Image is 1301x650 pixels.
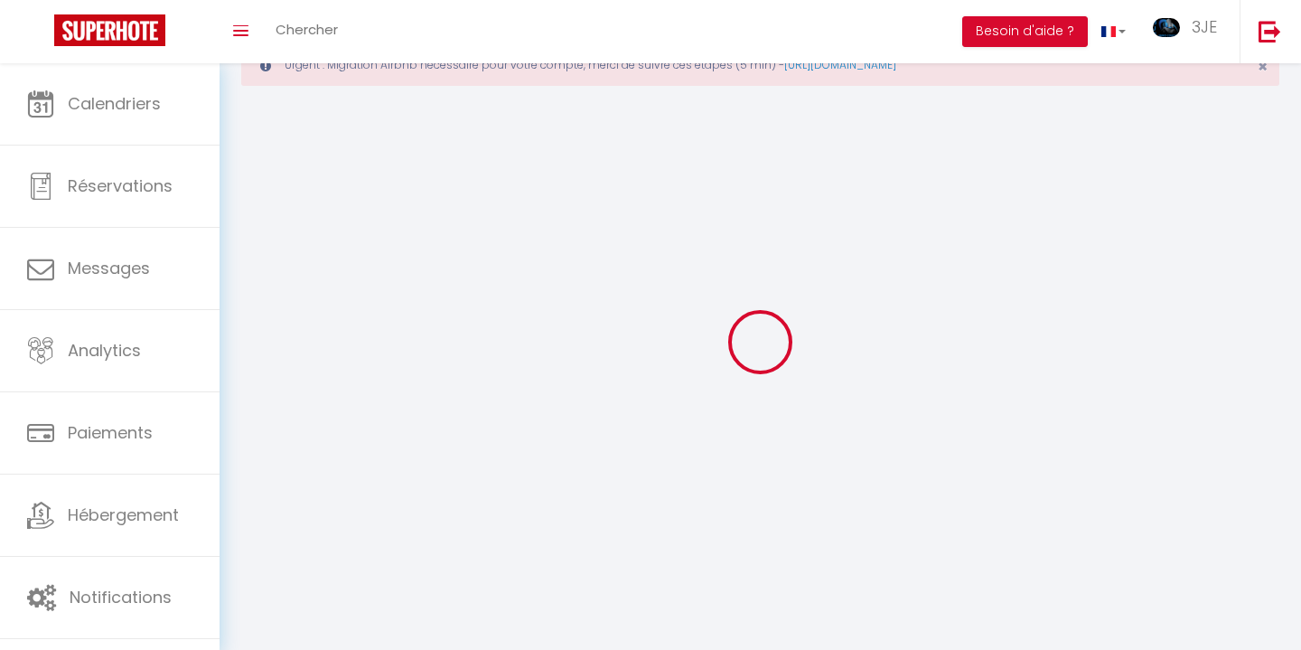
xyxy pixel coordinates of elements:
button: Besoin d'aide ? [962,16,1088,47]
span: Analytics [68,339,141,362]
span: × [1258,55,1268,78]
span: Paiements [68,421,153,444]
div: Urgent : Migration Airbnb nécessaire pour votre compte, merci de suivre ces étapes (5 min) - [241,44,1279,86]
button: Close [1258,59,1268,75]
span: Réservations [68,174,173,197]
img: logout [1259,20,1281,42]
span: Hébergement [68,504,179,526]
img: ... [1153,18,1180,37]
a: [URL][DOMAIN_NAME] [784,57,896,72]
span: Chercher [276,20,338,39]
span: 3JE [1192,15,1217,38]
span: Calendriers [68,92,161,115]
span: Messages [68,257,150,279]
span: Notifications [70,586,172,608]
img: Super Booking [54,14,165,46]
button: Ouvrir le widget de chat LiveChat [14,7,69,61]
